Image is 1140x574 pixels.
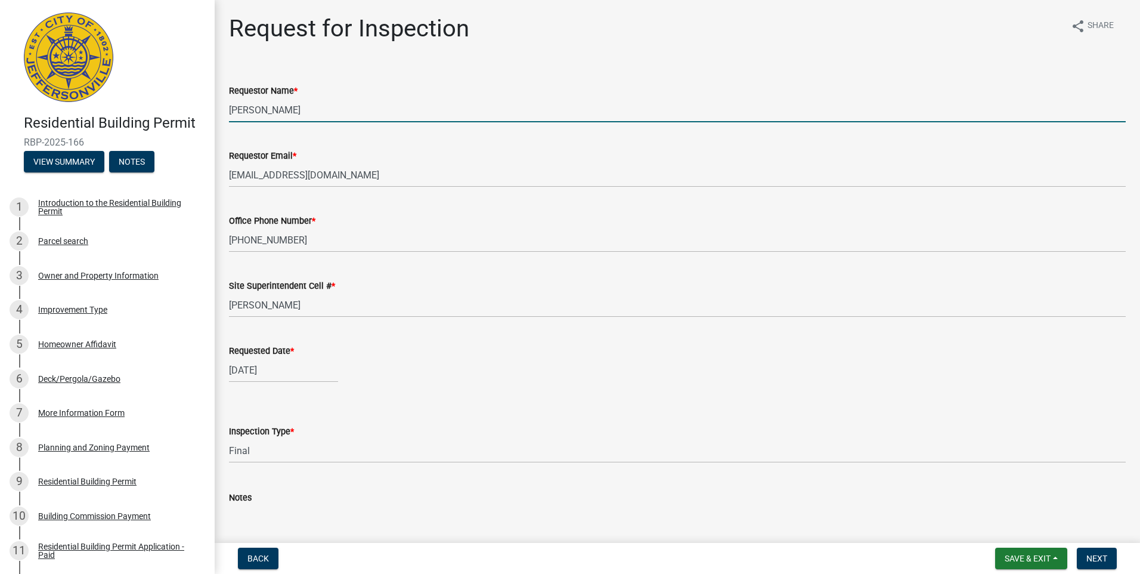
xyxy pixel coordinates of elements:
[10,403,29,422] div: 7
[38,340,116,348] div: Homeowner Affidavit
[38,305,107,314] div: Improvement Type
[10,438,29,457] div: 8
[995,548,1067,569] button: Save & Exit
[38,271,159,280] div: Owner and Property Information
[10,369,29,388] div: 6
[1086,554,1107,563] span: Next
[38,443,150,452] div: Planning and Zoning Payment
[10,266,29,285] div: 3
[24,137,191,148] span: RBP-2025-166
[10,541,29,560] div: 11
[229,14,469,43] h1: Request for Inspection
[109,158,154,167] wm-modal-confirm: Notes
[10,507,29,526] div: 10
[38,199,196,215] div: Introduction to the Residential Building Permit
[10,232,29,251] div: 2
[38,542,196,559] div: Residential Building Permit Application - Paid
[238,548,278,569] button: Back
[10,335,29,354] div: 5
[229,217,315,226] label: Office Phone Number
[229,282,335,291] label: Site Superintendent Cell #
[38,477,137,486] div: Residential Building Permit
[38,512,151,520] div: Building Commission Payment
[38,237,88,245] div: Parcel search
[10,472,29,491] div: 9
[38,375,120,383] div: Deck/Pergola/Gazebo
[1088,19,1114,33] span: Share
[1071,19,1085,33] i: share
[24,151,104,172] button: View Summary
[229,428,294,436] label: Inspection Type
[1061,14,1123,38] button: shareShare
[38,409,125,417] div: More Information Form
[24,115,205,132] h4: Residential Building Permit
[10,300,29,319] div: 4
[229,494,252,502] label: Notes
[229,87,298,95] label: Requestor Name
[229,152,296,161] label: Requestor Email
[247,554,269,563] span: Back
[24,158,104,167] wm-modal-confirm: Summary
[109,151,154,172] button: Notes
[229,358,338,382] input: mm/dd/yyyy
[229,347,294,356] label: Requested Date
[10,197,29,217] div: 1
[1077,548,1117,569] button: Next
[1005,554,1051,563] span: Save & Exit
[24,13,113,102] img: City of Jeffersonville, Indiana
